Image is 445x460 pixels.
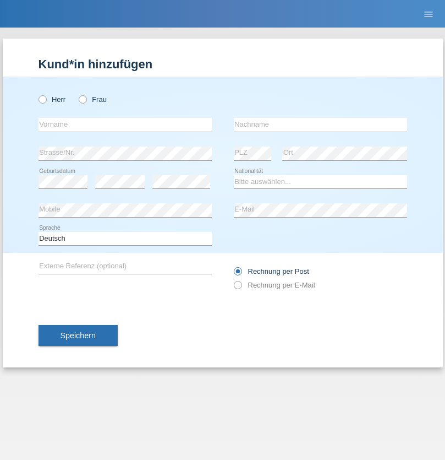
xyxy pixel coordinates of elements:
i: menu [423,9,434,20]
input: Frau [79,95,86,102]
span: Speichern [61,331,96,340]
a: menu [417,10,439,17]
label: Rechnung per Post [234,267,309,275]
button: Speichern [39,325,118,346]
label: Herr [39,95,66,104]
label: Frau [79,95,107,104]
input: Rechnung per Post [234,267,241,281]
label: Rechnung per E-Mail [234,281,315,289]
input: Rechnung per E-Mail [234,281,241,295]
input: Herr [39,95,46,102]
h1: Kund*in hinzufügen [39,57,407,71]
